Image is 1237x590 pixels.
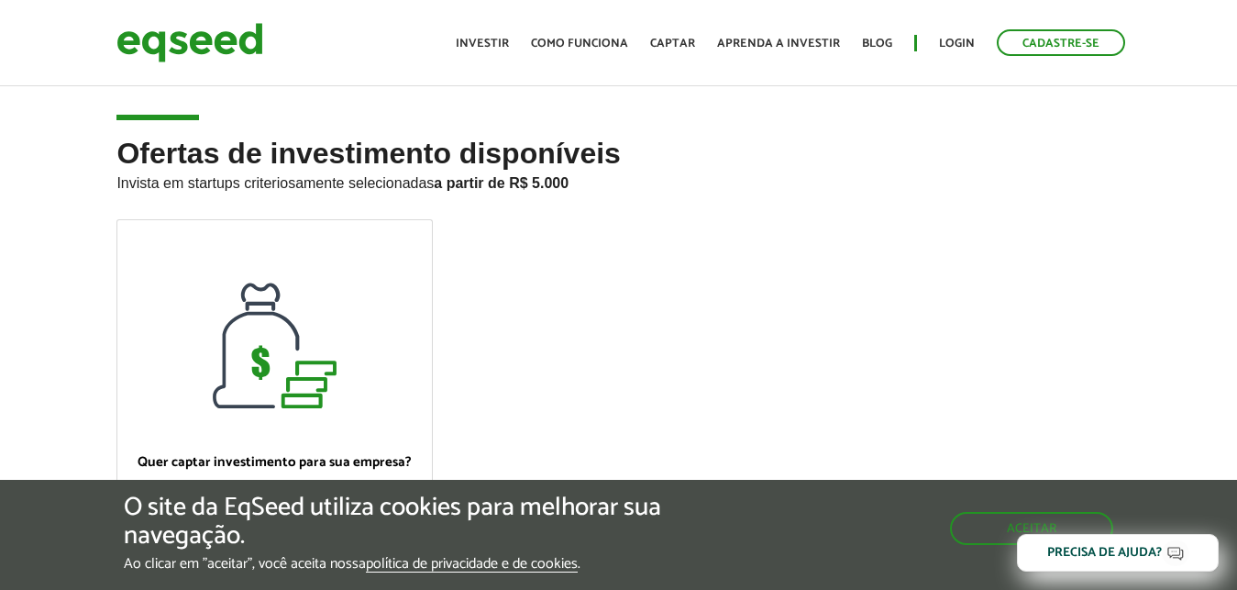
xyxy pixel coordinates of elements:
[650,38,695,50] a: Captar
[531,38,628,50] a: Como funciona
[136,454,414,471] p: Quer captar investimento para sua empresa?
[950,512,1113,545] button: Aceitar
[116,219,433,561] a: Quer captar investimento para sua empresa? Quero captar
[366,557,578,573] a: política de privacidade e de cookies
[456,38,509,50] a: Investir
[116,18,263,67] img: EqSeed
[939,38,975,50] a: Login
[997,29,1125,56] a: Cadastre-se
[862,38,892,50] a: Blog
[116,138,1120,219] h2: Ofertas de investimento disponíveis
[717,38,840,50] a: Aprenda a investir
[116,170,1120,192] p: Invista em startups criteriosamente selecionadas
[124,494,718,551] h5: O site da EqSeed utiliza cookies para melhorar sua navegação.
[434,175,569,191] strong: a partir de R$ 5.000
[124,555,718,573] p: Ao clicar em "aceitar", você aceita nossa .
